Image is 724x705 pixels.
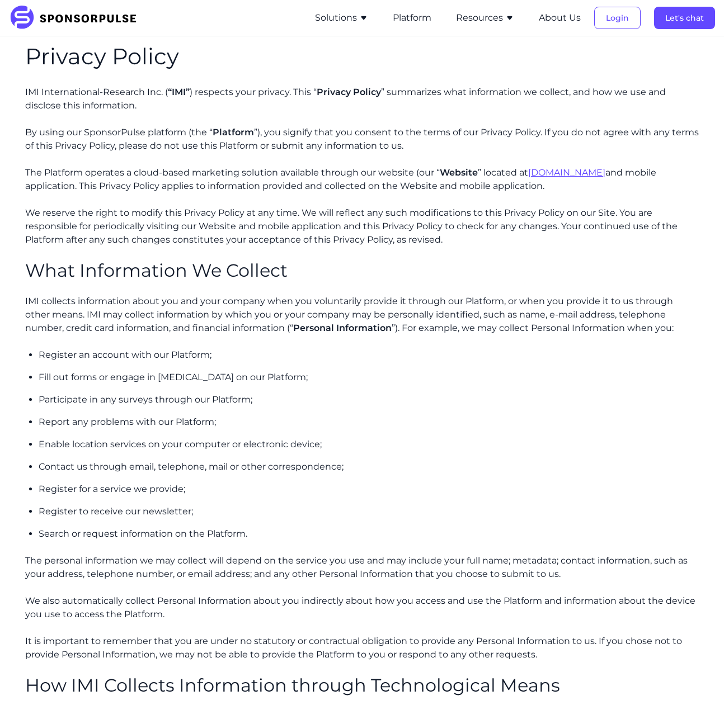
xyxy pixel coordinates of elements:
h1: Privacy Policy [25,41,699,72]
p: IMI collects information about you and your company when you voluntarily provide it through our P... [25,295,699,335]
span: Privacy Policy [317,87,381,97]
p: Search or request information on the Platform. [39,527,699,541]
a: About Us [539,13,581,23]
button: About Us [539,11,581,25]
p: Fill out forms or engage in [MEDICAL_DATA] on our Platform; [39,371,699,384]
button: Let's chat [654,7,715,29]
iframe: Chat Widget [668,651,724,705]
p: IMI International-Research Inc. ( ) respects your privacy. This “ ” summarizes what information w... [25,86,699,112]
span: Personal Information [293,323,392,333]
a: Platform [393,13,431,23]
p: Enable location services on your computer or electronic device; [39,438,699,451]
a: Login [594,13,641,23]
img: SponsorPulse [9,6,145,30]
p: The Platform operates a cloud-based marketing solution available through our website (our “ ” loc... [25,166,699,193]
p: The personal information we may collect will depend on the service you use and may include your f... [25,554,699,581]
p: Report any problems with our Platform; [39,415,699,429]
h2: How IMI Collects Information through Technological Means [25,675,699,696]
span: “IMI” [168,87,190,97]
button: Resources [456,11,514,25]
p: Contact us through email, telephone, mail or other correspondence; [39,460,699,474]
p: Register for a service we provide; [39,482,699,496]
p: We reserve the right to modify this Privacy Policy at any time. We will reflect any such modifica... [25,206,699,247]
p: Register to receive our newsletter; [39,505,699,518]
p: Participate in any surveys through our Platform; [39,393,699,406]
p: By using our SponsorPulse platform (the “ ”), you signify that you consent to the terms of our Pr... [25,126,699,153]
a: Let's chat [654,13,715,23]
button: Platform [393,11,431,25]
button: Login [594,7,641,29]
span: Website [440,167,478,178]
button: Solutions [315,11,368,25]
a: [DOMAIN_NAME] [528,167,605,178]
h2: What Information We Collect [25,260,699,281]
p: It is important to remember that you are under no statutory or contractual obligation to provide ... [25,635,699,661]
p: We also automatically collect Personal Information about you indirectly about how you access and ... [25,594,699,621]
p: Register an account with our Platform; [39,348,699,362]
span: Platform [213,127,254,138]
